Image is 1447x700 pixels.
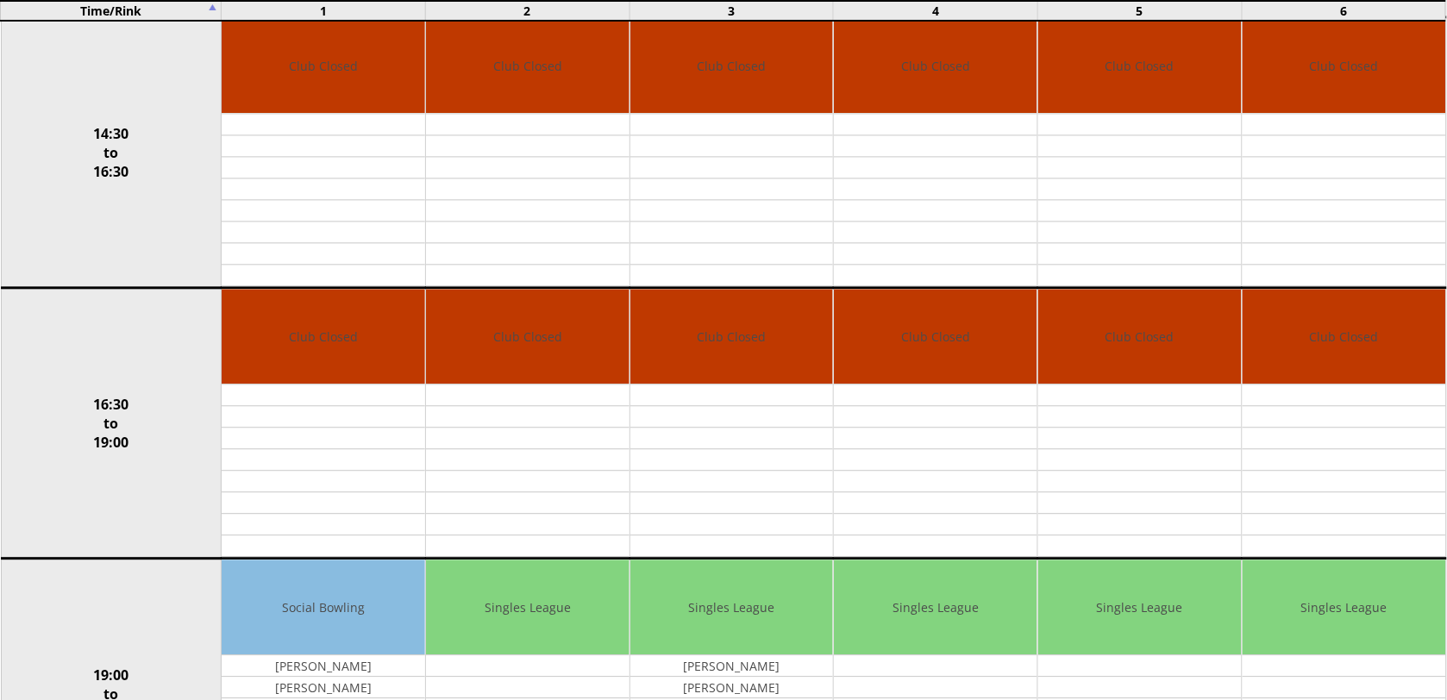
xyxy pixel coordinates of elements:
td: [PERSON_NAME] [222,677,425,698]
td: Singles League [1038,559,1242,655]
td: Club Closed [426,289,630,384]
td: Club Closed [630,289,834,384]
td: 3 [630,1,834,21]
td: Club Closed [834,18,1037,114]
td: Club Closed [630,18,834,114]
td: 16:30 to 19:00 [1,288,222,559]
td: 1 [222,1,426,21]
td: Club Closed [1243,289,1446,384]
td: Club Closed [222,18,425,114]
td: Club Closed [1038,18,1242,114]
td: 14:30 to 16:30 [1,17,222,288]
td: Club Closed [1038,289,1242,384]
td: [PERSON_NAME] [222,655,425,677]
td: Singles League [426,559,630,655]
td: Time/Rink [1,1,222,21]
td: 6 [1242,1,1446,21]
td: Singles League [1243,559,1446,655]
td: 5 [1037,1,1242,21]
td: Social Bowling [222,559,425,655]
td: Club Closed [426,18,630,114]
td: [PERSON_NAME] [630,655,834,677]
td: [PERSON_NAME] [630,677,834,698]
td: Singles League [834,559,1037,655]
td: 4 [834,1,1038,21]
td: 2 [425,1,630,21]
td: Club Closed [834,289,1037,384]
td: Singles League [630,559,834,655]
td: Club Closed [1243,18,1446,114]
td: Club Closed [222,289,425,384]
